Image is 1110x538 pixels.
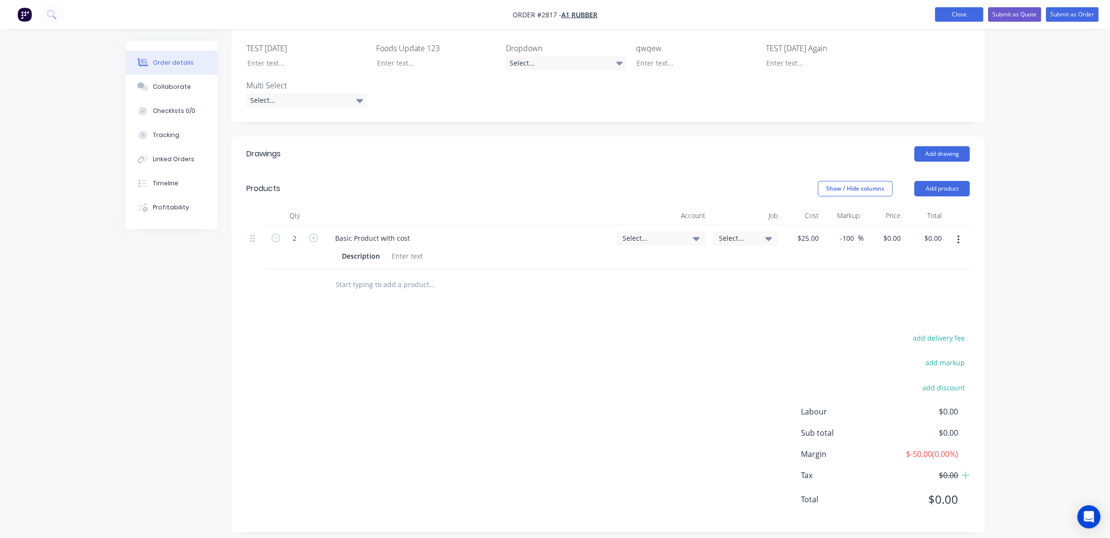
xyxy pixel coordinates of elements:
div: Price [864,206,905,225]
div: Profitability [153,203,189,212]
span: $0.00 [887,406,958,417]
a: A1 Rubber [561,10,597,19]
button: add markup [920,356,970,369]
div: Open Intercom Messenger [1077,505,1100,528]
div: Timeline [153,179,178,188]
input: Start typing to add a product... [335,275,528,294]
div: Account [613,206,709,225]
div: Select... [246,93,367,108]
span: Tax [801,469,887,481]
span: Total [801,494,887,505]
div: Linked Orders [153,155,194,164]
div: Job [709,206,782,225]
div: Drawings [246,148,281,160]
img: Factory [17,7,32,22]
span: Margin [801,448,887,460]
button: Tracking [126,123,217,147]
span: $0.00 [887,427,958,439]
button: Submit as Quote [988,7,1041,22]
button: Show / Hide columns [818,181,893,196]
button: Collaborate [126,75,217,99]
span: $-50.00 ( 0.00 %) [887,448,958,460]
div: Order details [153,58,194,67]
div: Markup [823,206,864,225]
div: Qty [266,206,324,225]
button: Checklists 0/0 [126,99,217,123]
span: $0.00 [887,469,958,481]
button: Close [935,7,983,22]
div: Select... [506,56,626,70]
div: Checklists 0/0 [153,107,195,115]
span: Select... [623,233,683,243]
span: Sub total [801,427,887,439]
div: Basic Product with cost [327,231,418,245]
span: Order #2817 - [513,10,561,19]
button: add discount [917,381,970,394]
button: Profitability [126,195,217,220]
div: Description [338,249,384,263]
div: Collaborate [153,83,191,91]
button: Submit as Order [1046,7,1098,22]
button: Order details [126,51,217,75]
span: % [858,233,864,244]
span: Labour [801,406,887,417]
button: Timeline [126,171,217,195]
button: Add drawing [914,146,970,162]
label: Multi Select [246,80,367,91]
span: Select... [719,233,756,243]
label: qwqew [636,42,757,54]
label: Foods Update 123 [376,42,497,54]
label: TEST [DATE] Again [766,42,886,54]
div: Cost [782,206,823,225]
label: Dropdown [506,42,626,54]
div: Products [246,183,280,194]
label: TEST [DATE] [246,42,367,54]
button: Linked Orders [126,147,217,171]
span: $0.00 [887,491,958,508]
div: Tracking [153,131,179,139]
button: Add product [914,181,970,196]
button: add delivery fee [907,331,970,345]
div: Total [905,206,946,225]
